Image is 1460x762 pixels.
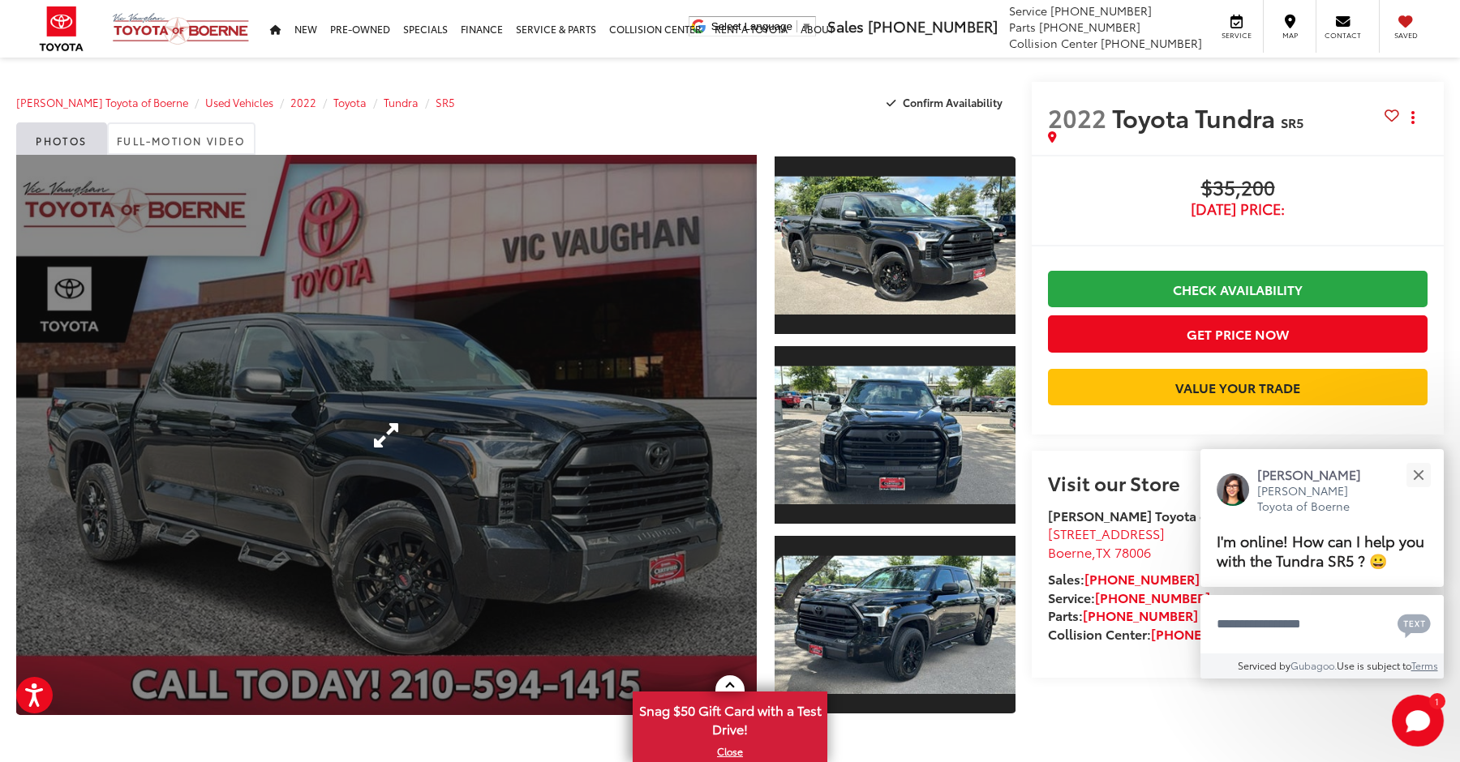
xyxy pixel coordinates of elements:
[1114,542,1151,561] span: 78006
[1337,658,1411,672] span: Use is subject to
[1009,35,1097,51] span: Collision Center
[384,95,419,109] a: Tundra
[775,534,1016,715] a: Expand Photo 3
[1257,465,1377,483] p: [PERSON_NAME]
[1281,113,1303,131] span: SR5
[1200,449,1444,679] div: Close[PERSON_NAME][PERSON_NAME] Toyota of BoerneI'm online! How can I help you with the Tundra SR...
[1398,612,1431,638] svg: Text
[1272,30,1308,41] span: Map
[1096,542,1111,561] span: TX
[772,555,1018,694] img: 2022 Toyota Tundra SR5
[1039,19,1140,35] span: [PHONE_NUMBER]
[1009,19,1036,35] span: Parts
[1238,658,1290,672] span: Serviced by
[1048,569,1200,588] strong: Sales:
[1435,697,1439,704] span: 1
[1083,606,1198,624] a: [PHONE_NUMBER]
[16,122,107,155] a: Photos
[1048,472,1428,493] h2: Visit our Store
[878,88,1016,117] button: Confirm Availability
[1048,542,1092,561] span: Boerne
[1050,2,1152,19] span: [PHONE_NUMBER]
[1084,569,1200,588] a: [PHONE_NUMBER]
[1392,695,1444,747] button: Toggle Chat Window
[1411,111,1415,124] span: dropdown dots
[1217,529,1424,571] span: I'm online! How can I help you with the Tundra SR5 ? 😀
[1112,100,1281,135] span: Toyota Tundra
[1392,695,1444,747] svg: Start Chat
[1388,30,1423,41] span: Saved
[1048,315,1428,352] button: Get Price Now
[1048,271,1428,307] a: Check Availability
[1048,524,1165,561] a: [STREET_ADDRESS] Boerne,TX 78006
[1009,2,1047,19] span: Service
[1401,457,1436,492] button: Close
[290,95,316,109] a: 2022
[1101,35,1202,51] span: [PHONE_NUMBER]
[1200,595,1444,653] textarea: Type your message
[1048,506,1260,524] strong: [PERSON_NAME] Toyota of Boerne
[775,155,1016,336] a: Expand Photo 1
[1048,177,1428,201] span: $35,200
[1325,30,1361,41] span: Contact
[1048,624,1266,643] strong: Collision Center:
[1290,658,1337,672] a: Gubagoo.
[1393,606,1436,642] button: Chat with SMS
[1257,483,1377,515] p: [PERSON_NAME] Toyota of Boerne
[1411,658,1438,672] a: Terms
[827,15,864,36] span: Sales
[1048,542,1151,561] span: ,
[436,95,455,109] a: SR5
[1048,588,1210,606] strong: Service:
[16,95,188,109] a: [PERSON_NAME] Toyota of Boerne
[634,693,826,743] span: Snag $50 Gift Card with a Test Drive!
[1048,606,1198,624] strong: Parts:
[112,12,250,45] img: Vic Vaughan Toyota of Boerne
[1095,588,1210,606] a: [PHONE_NUMBER]
[1399,103,1428,131] button: Actions
[1218,30,1255,41] span: Service
[16,155,757,715] a: Expand Photo 0
[775,345,1016,525] a: Expand Photo 2
[107,122,255,155] a: Full-Motion Video
[1048,100,1106,135] span: 2022
[333,95,367,109] a: Toyota
[868,15,998,36] span: [PHONE_NUMBER]
[903,95,1003,109] span: Confirm Availability
[772,366,1018,504] img: 2022 Toyota Tundra SR5
[1048,524,1165,542] span: [STREET_ADDRESS]
[1048,369,1428,405] a: Value Your Trade
[1151,624,1266,643] a: [PHONE_NUMBER]
[205,95,273,109] a: Used Vehicles
[1048,201,1428,217] span: [DATE] Price:
[772,176,1018,315] img: 2022 Toyota Tundra SR5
